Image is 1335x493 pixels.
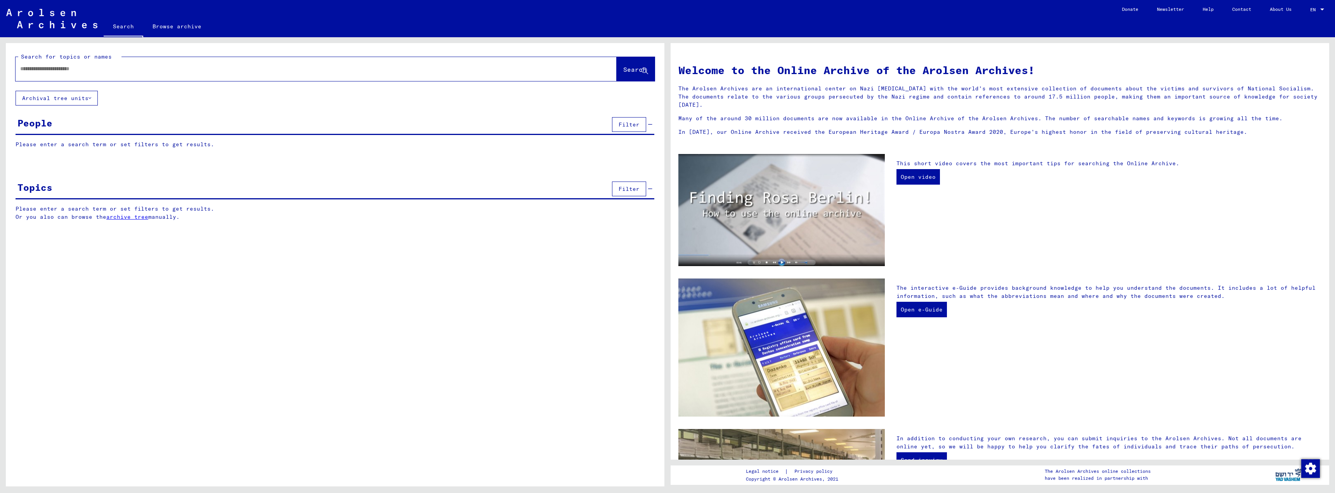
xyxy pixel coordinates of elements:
[746,467,785,476] a: Legal notice
[1310,7,1319,12] span: EN
[678,154,885,266] img: video.jpg
[896,434,1321,451] p: In addition to conducting your own research, you can submit inquiries to the Arolsen Archives. No...
[619,121,640,128] span: Filter
[1045,475,1151,482] p: have been realized in partnership with
[6,9,97,28] img: Arolsen_neg.svg
[21,53,112,60] mat-label: Search for topics or names
[788,467,842,476] a: Privacy policy
[678,62,1321,78] h1: Welcome to the Online Archive of the Arolsen Archives!
[16,205,655,221] p: Please enter a search term or set filters to get results. Or you also can browse the manually.
[746,476,842,483] p: Copyright © Arolsen Archives, 2021
[17,116,52,130] div: People
[612,117,646,132] button: Filter
[896,302,947,317] a: Open e-Guide
[1301,459,1320,478] img: Change consent
[16,91,98,106] button: Archival tree units
[17,180,52,194] div: Topics
[104,17,143,37] a: Search
[678,85,1321,109] p: The Arolsen Archives are an international center on Nazi [MEDICAL_DATA] with the world’s most ext...
[746,467,842,476] div: |
[896,284,1321,300] p: The interactive e-Guide provides background knowledge to help you understand the documents. It in...
[612,182,646,196] button: Filter
[678,279,885,417] img: eguide.jpg
[896,159,1321,168] p: This short video covers the most important tips for searching the Online Archive.
[619,185,640,192] span: Filter
[678,114,1321,123] p: Many of the around 30 million documents are now available in the Online Archive of the Arolsen Ar...
[1045,468,1151,475] p: The Arolsen Archives online collections
[16,140,654,149] p: Please enter a search term or set filters to get results.
[678,128,1321,136] p: In [DATE], our Online Archive received the European Heritage Award / Europa Nostra Award 2020, Eu...
[143,17,211,36] a: Browse archive
[623,66,647,73] span: Search
[896,452,947,468] a: Send inquiry
[896,169,940,185] a: Open video
[1274,465,1303,484] img: yv_logo.png
[106,213,148,220] a: archive tree
[617,57,655,81] button: Search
